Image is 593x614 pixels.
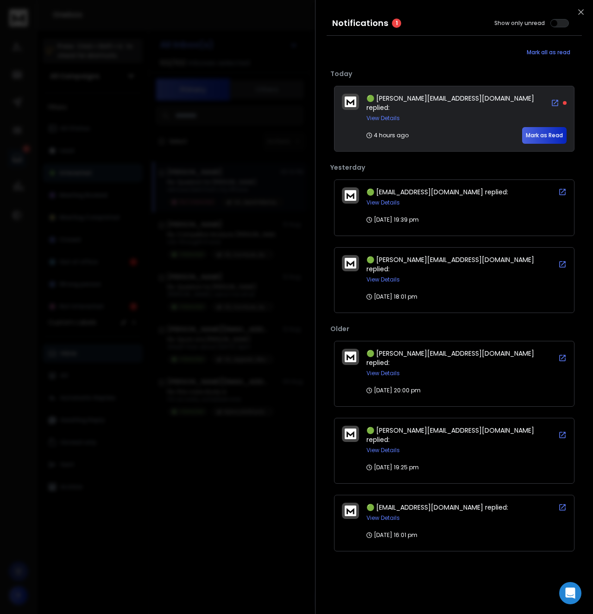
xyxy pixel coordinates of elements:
h3: Notifications [332,17,388,30]
span: 🟢 [PERSON_NAME][EMAIL_ADDRESS][DOMAIN_NAME] replied: [366,255,534,274]
button: View Details [366,447,400,454]
span: 1 [392,19,401,28]
p: Older [330,324,578,333]
button: View Details [366,370,400,377]
img: logo [345,96,356,107]
p: [DATE] 19:39 pm [366,216,419,224]
button: View Details [366,115,400,122]
span: 🟢 [PERSON_NAME][EMAIL_ADDRESS][DOMAIN_NAME] replied: [366,94,534,112]
img: logo [345,190,356,201]
p: [DATE] 16:01 pm [366,531,417,539]
p: 4 hours ago [366,132,409,139]
p: [DATE] 18:01 pm [366,293,417,301]
p: Yesterday [330,163,578,172]
button: View Details [366,276,400,283]
span: 🟢 [EMAIL_ADDRESS][DOMAIN_NAME] replied: [366,187,508,197]
span: Mark all as read [527,49,570,56]
p: [DATE] 19:25 pm [366,464,419,471]
div: Open Intercom Messenger [559,582,581,604]
img: logo [345,258,356,269]
img: logo [345,352,356,362]
label: Show only unread [494,19,545,27]
span: 🟢 [PERSON_NAME][EMAIL_ADDRESS][DOMAIN_NAME] replied: [366,426,534,444]
button: View Details [366,199,400,206]
button: Mark all as read [515,43,582,62]
img: logo [345,505,356,516]
button: Mark as Read [522,127,567,144]
p: [DATE] 20:00 pm [366,387,421,394]
span: 🟢 [EMAIL_ADDRESS][DOMAIN_NAME] replied: [366,503,508,512]
p: Today [330,69,578,78]
img: logo [345,429,356,439]
span: 🟢 [PERSON_NAME][EMAIL_ADDRESS][DOMAIN_NAME] replied: [366,349,534,367]
button: View Details [366,514,400,522]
